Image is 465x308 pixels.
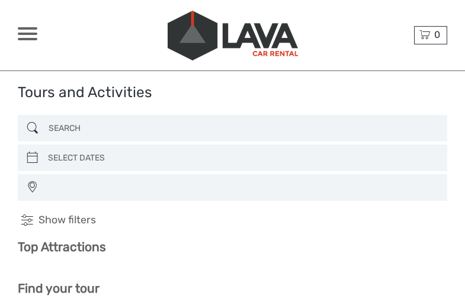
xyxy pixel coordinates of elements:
[168,11,298,60] img: 523-13fdf7b0-e410-4b32-8dc9-7907fc8d33f7_logo_big.jpg
[18,239,106,254] b: Top Attractions
[44,118,420,138] input: SEARCH
[18,281,100,296] b: Find your tour
[39,213,96,227] span: Show filters
[432,29,442,40] span: 0
[43,148,419,168] input: SELECT DATES
[18,84,152,101] h1: Tours and Activities
[18,213,447,227] h4: Show filters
